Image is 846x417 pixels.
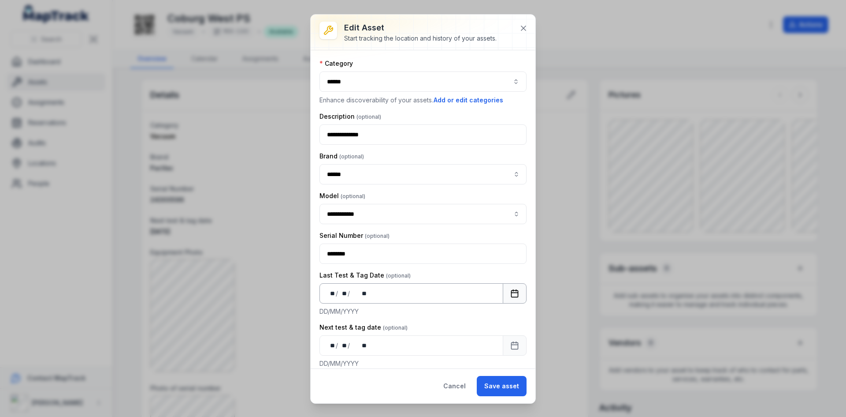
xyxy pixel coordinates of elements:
[319,271,411,280] label: Last Test & Tag Date
[436,376,473,396] button: Cancel
[351,341,367,350] div: year,
[319,359,527,368] p: DD/MM/YYYY
[319,192,365,200] label: Model
[344,34,497,43] div: Start tracking the location and history of your assets.
[319,95,527,105] p: Enhance discoverability of your assets.
[503,335,527,356] button: Calendar
[477,376,527,396] button: Save asset
[351,289,367,298] div: year,
[339,341,348,350] div: month,
[319,323,408,332] label: Next test & tag date
[319,112,381,121] label: Description
[319,204,527,224] input: asset-edit:cf[ae11ba15-1579-4ecc-996c-910ebae4e155]-label
[327,341,336,350] div: day,
[336,289,339,298] div: /
[319,307,527,316] p: DD/MM/YYYY
[327,289,336,298] div: day,
[336,341,339,350] div: /
[319,152,364,161] label: Brand
[348,289,351,298] div: /
[433,95,504,105] button: Add or edit categories
[319,59,353,68] label: Category
[319,164,527,184] input: asset-edit:cf[95398f92-8612-421e-aded-2a99c5a8da30]-label
[319,231,390,240] label: Serial Number
[344,22,497,34] h3: Edit asset
[348,341,351,350] div: /
[503,283,527,304] button: Calendar
[339,289,348,298] div: month,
